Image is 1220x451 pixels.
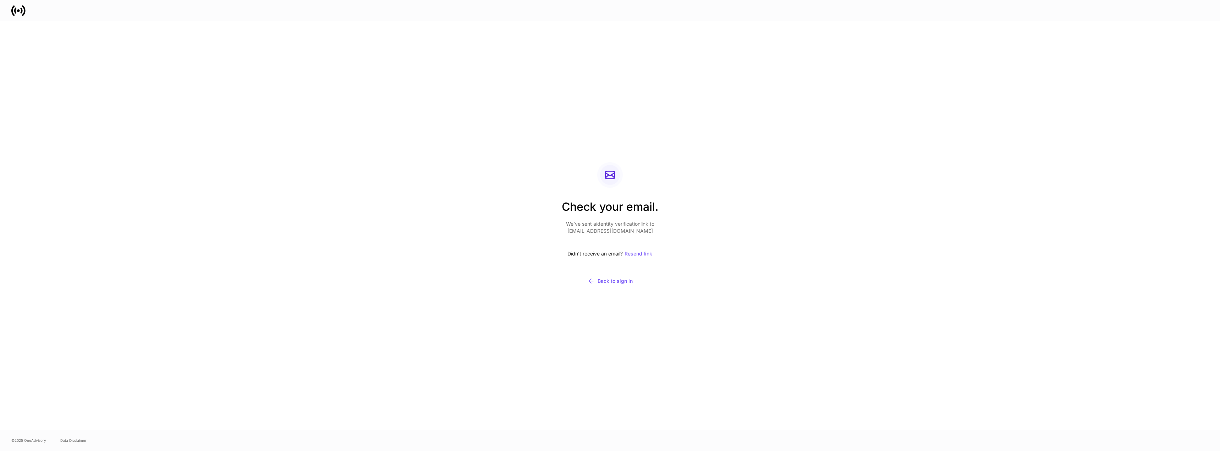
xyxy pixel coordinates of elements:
[562,199,659,220] h2: Check your email.
[562,273,659,289] button: Back to sign in
[11,438,46,443] span: © 2025 OneAdvisory
[588,277,633,285] div: Back to sign in
[624,246,653,262] button: Resend link
[60,438,87,443] a: Data Disclaimer
[562,246,659,262] div: Didn’t receive an email?
[625,251,652,256] div: Resend link
[562,220,659,235] p: We’ve sent a identity verification link to [EMAIL_ADDRESS][DOMAIN_NAME]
